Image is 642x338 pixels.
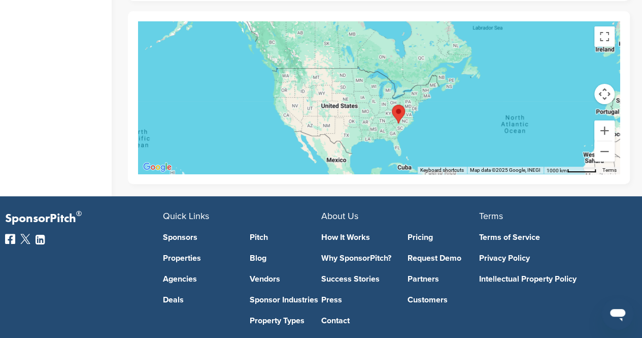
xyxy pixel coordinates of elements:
[250,233,321,241] a: Pitch
[321,275,393,283] a: Success Stories
[594,120,615,141] button: Zoom in
[76,207,82,220] span: ®
[408,296,479,304] a: Customers
[408,275,479,283] a: Partners
[392,105,405,124] div: Rock Hill
[408,233,479,241] a: Pricing
[163,254,234,262] a: Properties
[321,296,393,304] a: Press
[250,275,321,283] a: Vendors
[321,233,393,241] a: How It Works
[163,275,234,283] a: Agencies
[321,254,393,262] a: Why SponsorPitch?
[250,254,321,262] a: Blog
[547,168,567,173] span: 1000 km
[408,254,479,262] a: Request Demo
[5,234,15,244] img: Facebook
[470,167,540,173] span: Map data ©2025 Google, INEGI
[141,161,174,174] img: Google
[141,161,174,174] a: Open this area in Google Maps (opens a new window)
[594,26,615,47] button: Toggle fullscreen view
[479,210,503,222] span: Terms
[163,210,209,222] span: Quick Links
[250,317,321,325] a: Property Types
[479,275,622,283] a: Intellectual Property Policy
[544,167,599,174] button: Map Scale: 1000 km per 54 pixels
[479,254,622,262] a: Privacy Policy
[594,141,615,162] button: Zoom out
[601,297,634,330] iframe: Button to launch messaging window
[594,84,615,104] button: Map camera controls
[420,167,464,174] button: Keyboard shortcuts
[20,234,30,244] img: Twitter
[163,296,234,304] a: Deals
[479,233,622,241] a: Terms of Service
[250,296,321,304] a: Sponsor Industries
[5,211,163,226] p: SponsorPitch
[163,233,234,241] a: Sponsors
[321,210,358,222] span: About Us
[602,167,617,173] a: Terms
[321,317,393,325] a: Contact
